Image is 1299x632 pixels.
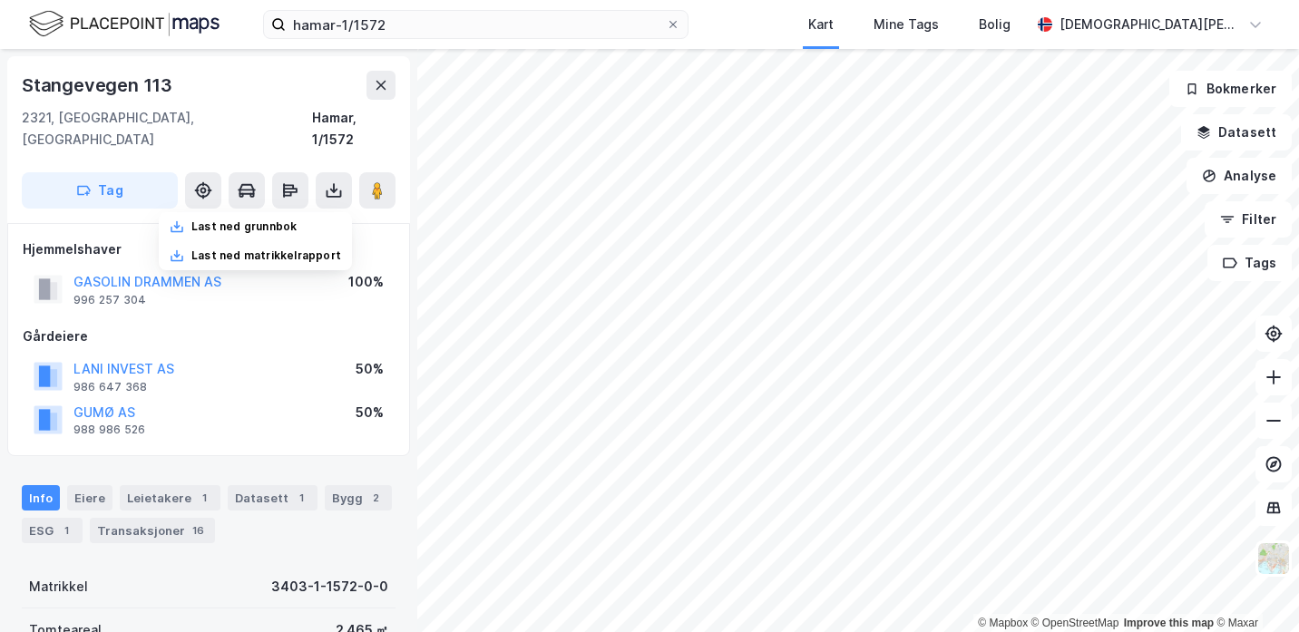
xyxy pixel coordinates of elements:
div: Hamar, 1/1572 [312,107,396,151]
input: Søk på adresse, matrikkel, gårdeiere, leietakere eller personer [286,11,666,38]
div: [DEMOGRAPHIC_DATA][PERSON_NAME] [1060,14,1241,35]
div: Hjemmelshaver [23,238,395,260]
div: Transaksjoner [90,518,215,543]
div: Kart [808,14,834,35]
div: 996 257 304 [73,293,146,307]
div: 1 [292,489,310,507]
div: Last ned matrikkelrapport [191,248,341,263]
div: Stangevegen 113 [22,71,176,100]
div: 2 [366,489,385,507]
a: Mapbox [978,617,1028,629]
div: 100% [348,271,384,293]
div: Datasett [228,485,317,510]
div: Eiere [67,485,112,510]
div: Bygg [325,485,392,510]
div: 50% [356,402,384,423]
div: 3403-1-1572-0-0 [271,576,388,598]
div: Last ned grunnbok [191,219,297,234]
button: Tag [22,172,178,209]
div: ESG [22,518,83,543]
div: Mine Tags [874,14,939,35]
div: 2321, [GEOGRAPHIC_DATA], [GEOGRAPHIC_DATA] [22,107,312,151]
div: Info [22,485,60,510]
img: Z [1256,541,1291,576]
div: 1 [195,489,213,507]
div: Matrikkel [29,576,88,598]
div: Gårdeiere [23,326,395,347]
div: Kontrollprogram for chat [1208,545,1299,632]
div: Leietakere [120,485,220,510]
button: Filter [1205,201,1292,238]
button: Tags [1207,245,1292,281]
div: Bolig [979,14,1011,35]
button: Analyse [1187,158,1292,194]
div: 50% [356,358,384,380]
iframe: Chat Widget [1208,545,1299,632]
button: Datasett [1181,114,1292,151]
div: 986 647 368 [73,380,147,394]
div: 16 [189,521,208,540]
a: OpenStreetMap [1031,617,1119,629]
button: Bokmerker [1169,71,1292,107]
div: 988 986 526 [73,423,145,437]
div: 1 [57,521,75,540]
img: logo.f888ab2527a4732fd821a326f86c7f29.svg [29,8,220,40]
a: Improve this map [1124,617,1214,629]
